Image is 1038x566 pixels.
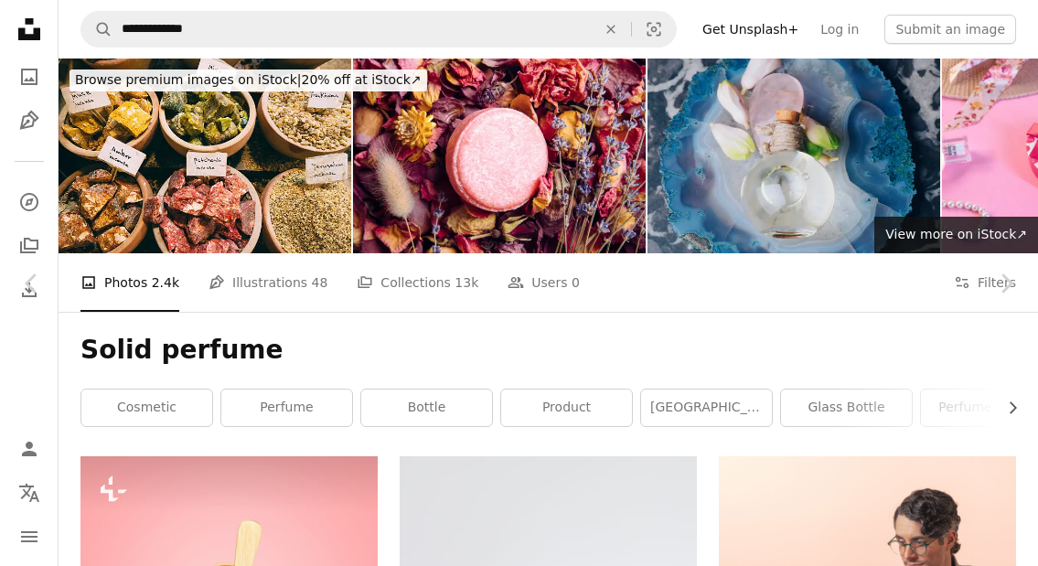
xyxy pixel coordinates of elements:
h1: Solid perfume [80,334,1016,367]
button: Clear [591,12,631,47]
button: scroll list to the right [996,390,1016,426]
a: Illustrations [11,102,48,139]
img: Essential Oil with flower and stones [647,59,940,253]
a: Users 0 [508,253,580,312]
span: View more on iStock ↗ [885,227,1027,241]
a: Next [974,196,1038,371]
span: 20% off at iStock ↗ [75,72,422,87]
a: Get Unsplash+ [691,15,809,44]
a: perfume [221,390,352,426]
button: Filters [954,253,1016,312]
a: Photos [11,59,48,95]
button: Visual search [632,12,676,47]
button: Submit an image [884,15,1016,44]
span: 13k [455,272,478,293]
span: 0 [572,272,580,293]
a: Log in / Sign up [11,431,48,467]
a: glass bottle [781,390,912,426]
img: Pink color solid shampoo, conditioner bar on various dried flower petals, rose, lavender. Romanti... [353,59,646,253]
a: [GEOGRAPHIC_DATA] [641,390,772,426]
span: 48 [312,272,328,293]
a: View more on iStock↗ [874,217,1038,253]
img: Musk and aromatic essences on Jewish market in Jerusalem, Israel [59,59,351,253]
span: Browse premium images on iStock | [75,72,301,87]
a: Browse premium images on iStock|20% off at iStock↗ [59,59,438,102]
a: Log in [809,15,870,44]
button: Search Unsplash [81,12,112,47]
a: Collections 13k [357,253,478,312]
a: Illustrations 48 [209,253,327,312]
a: cosmetic [81,390,212,426]
a: bottle [361,390,492,426]
button: Language [11,475,48,511]
button: Menu [11,518,48,555]
form: Find visuals sitewide [80,11,677,48]
a: Explore [11,184,48,220]
a: product [501,390,632,426]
